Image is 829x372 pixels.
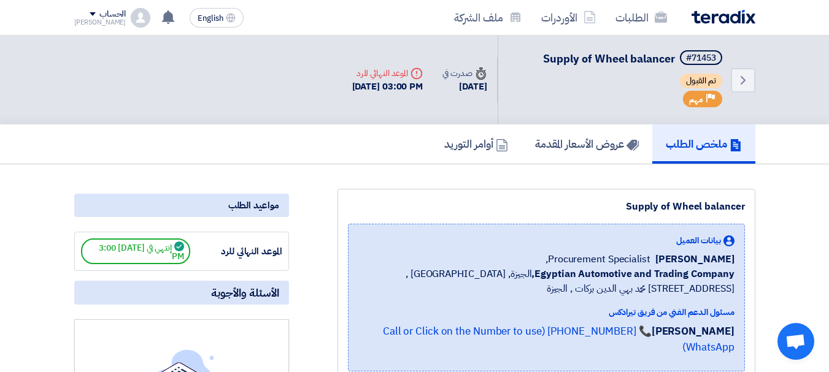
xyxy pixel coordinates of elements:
div: Open chat [777,323,814,360]
b: Egyptian Automotive and Trading Company, [531,267,734,281]
h5: أوامر التوريد [444,137,508,151]
div: [DATE] [442,80,487,94]
span: تم القبول [680,74,722,88]
span: Supply of Wheel balancer [543,50,675,67]
a: عروض الأسعار المقدمة [522,124,652,164]
div: مواعيد الطلب [74,194,289,217]
div: الموعد النهائي للرد [352,67,423,80]
img: profile_test.png [131,8,150,28]
div: Supply of Wheel balancer [348,199,745,214]
h5: ملخص الطلب [666,137,742,151]
span: مهم [689,94,703,105]
span: English [198,14,223,23]
div: مسئول الدعم الفني من فريق تيرادكس [358,306,735,319]
div: الحساب [99,9,126,20]
h5: Supply of Wheel balancer [543,50,725,67]
span: Procurement Specialist, [546,252,650,267]
a: الطلبات [606,3,677,32]
a: ملف الشركة [444,3,531,32]
div: صدرت في [442,67,487,80]
div: [PERSON_NAME] [74,19,126,26]
div: [DATE] 03:00 PM [352,80,423,94]
span: إنتهي في [DATE] 3:00 PM [81,238,190,264]
strong: [PERSON_NAME] [652,324,735,339]
a: الأوردرات [531,3,606,32]
span: الجيزة, [GEOGRAPHIC_DATA] ,[STREET_ADDRESS] محمد بهي الدين بركات , الجيزة [358,267,735,296]
span: الأسئلة والأجوبة [211,286,279,300]
button: English [190,8,244,28]
img: Teradix logo [692,10,755,24]
a: ملخص الطلب [652,124,755,164]
a: أوامر التوريد [431,124,522,164]
a: 📞 [PHONE_NUMBER] (Call or Click on the Number to use WhatsApp) [383,324,735,355]
span: بيانات العميل [676,234,721,247]
div: #71453 [686,54,716,63]
div: الموعد النهائي للرد [190,245,282,259]
span: [PERSON_NAME] [655,252,735,267]
h5: عروض الأسعار المقدمة [535,137,639,151]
